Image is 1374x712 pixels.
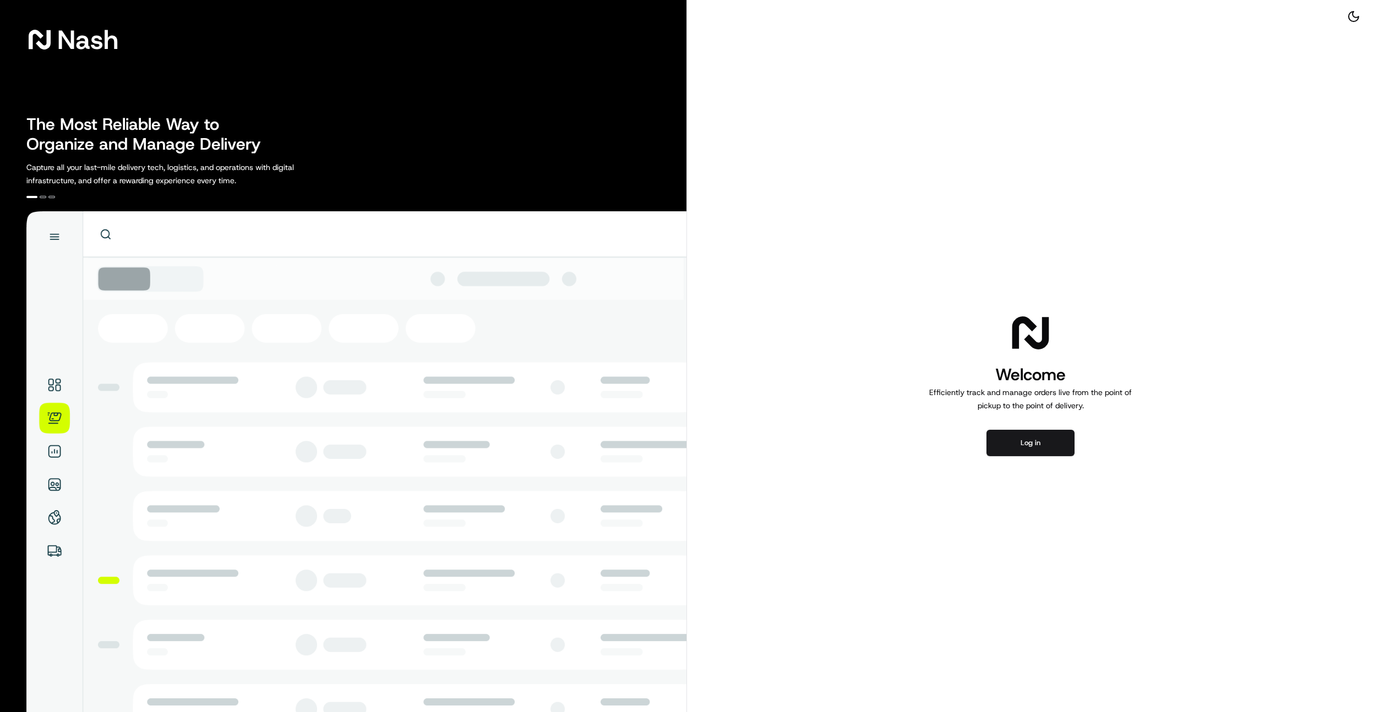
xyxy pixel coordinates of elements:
h2: The Most Reliable Way to Organize and Manage Delivery [26,114,273,154]
span: Nash [57,29,118,51]
h1: Welcome [925,364,1136,386]
p: Capture all your last-mile delivery tech, logistics, and operations with digital infrastructure, ... [26,161,343,187]
p: Efficiently track and manage orders live from the point of pickup to the point of delivery. [925,386,1136,412]
button: Log in [986,430,1075,456]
